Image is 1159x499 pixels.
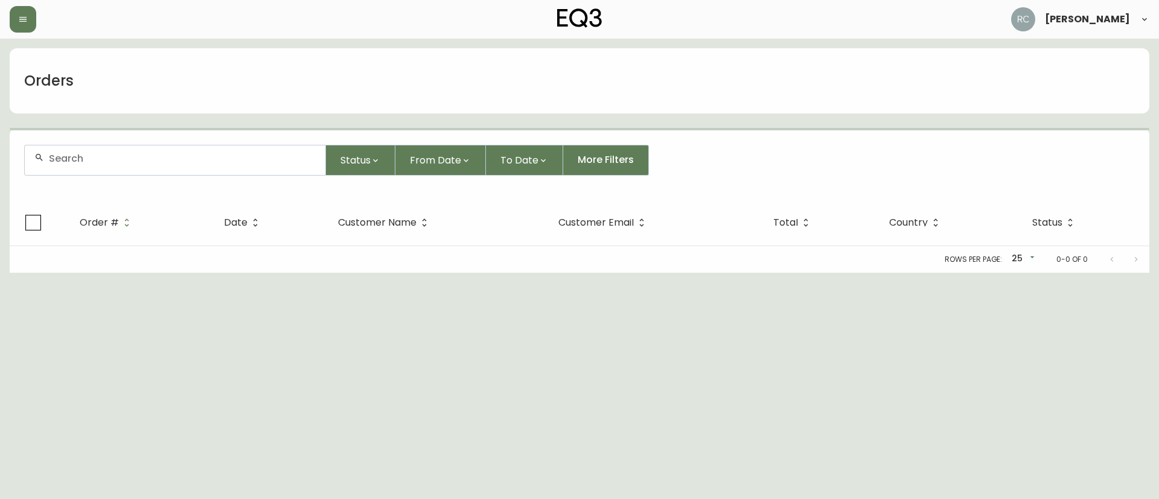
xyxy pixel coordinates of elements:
[395,145,486,176] button: From Date
[1056,254,1088,265] p: 0-0 of 0
[578,153,634,167] span: More Filters
[558,217,650,228] span: Customer Email
[945,254,1002,265] p: Rows per page:
[500,153,538,168] span: To Date
[557,8,602,28] img: logo
[224,219,247,226] span: Date
[773,219,798,226] span: Total
[49,153,316,164] input: Search
[80,219,119,226] span: Order #
[326,145,395,176] button: Status
[889,219,928,226] span: Country
[338,217,432,228] span: Customer Name
[1011,7,1035,31] img: f4ba4e02bd060be8f1386e3ca455bd0e
[486,145,563,176] button: To Date
[80,217,135,228] span: Order #
[1032,217,1078,228] span: Status
[1007,249,1037,269] div: 25
[773,217,814,228] span: Total
[24,71,74,91] h1: Orders
[1032,219,1062,226] span: Status
[224,217,263,228] span: Date
[410,153,461,168] span: From Date
[563,145,649,176] button: More Filters
[558,219,634,226] span: Customer Email
[889,217,943,228] span: Country
[340,153,371,168] span: Status
[338,219,417,226] span: Customer Name
[1045,14,1130,24] span: [PERSON_NAME]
